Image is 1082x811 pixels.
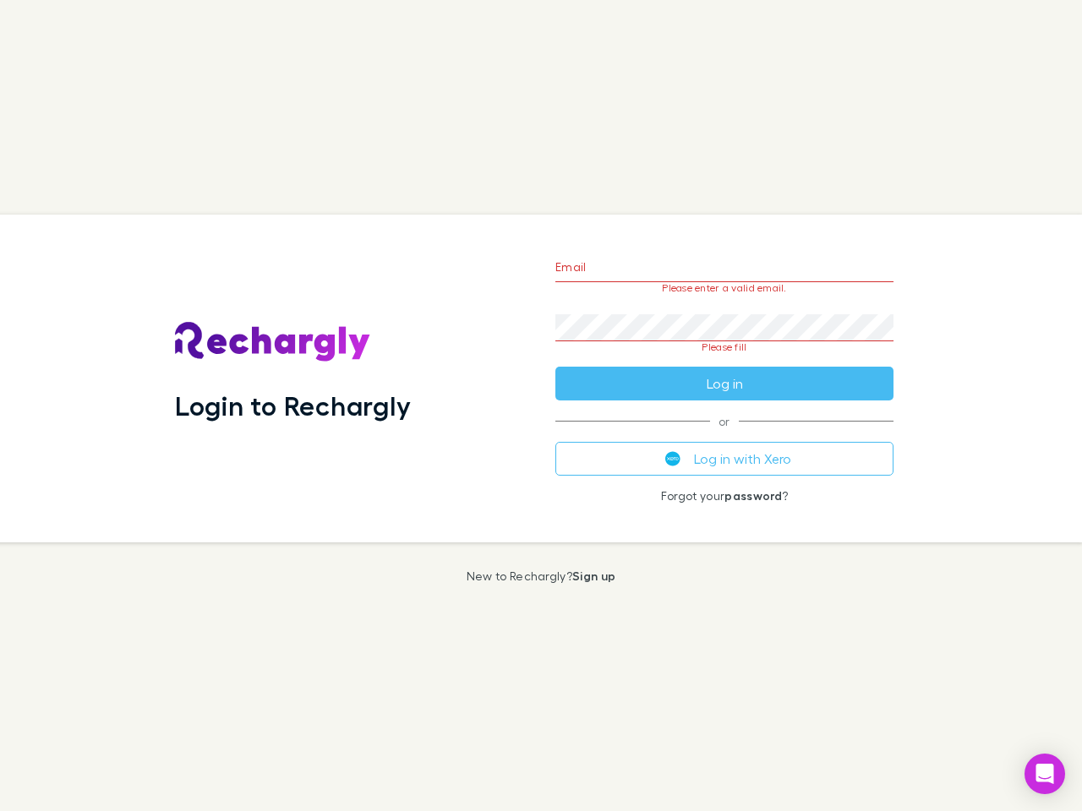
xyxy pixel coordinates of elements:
img: Xero's logo [665,451,680,466]
p: New to Rechargly? [467,569,616,583]
button: Log in with Xero [555,442,893,476]
div: Open Intercom Messenger [1025,754,1065,794]
a: Sign up [572,569,615,583]
a: password [724,488,782,503]
p: Forgot your ? [555,489,893,503]
p: Please enter a valid email. [555,282,893,294]
img: Rechargly's Logo [175,322,371,362]
h1: Login to Rechargly [175,389,411,422]
p: Please fill [555,341,893,353]
button: Log in [555,367,893,400]
span: or [555,421,893,422]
